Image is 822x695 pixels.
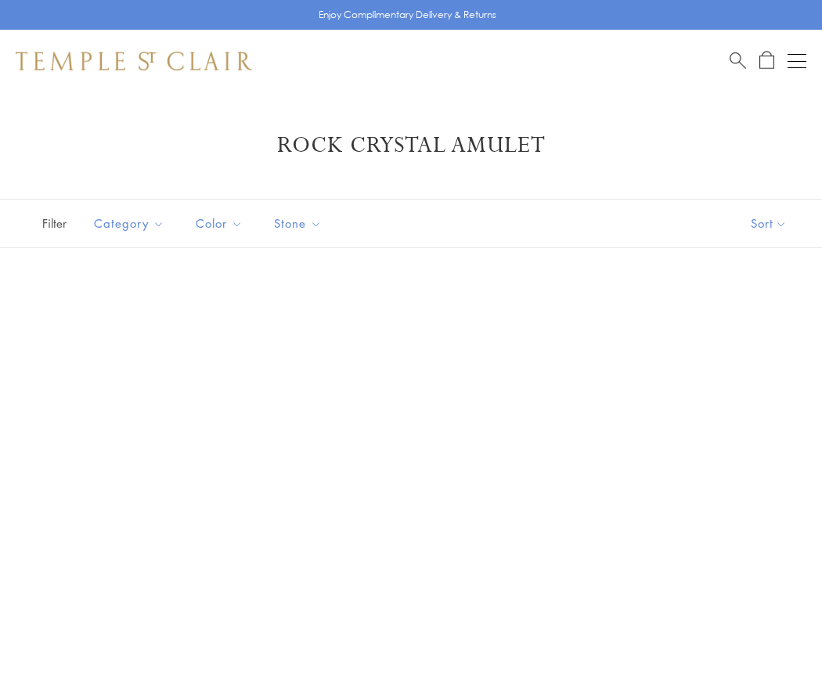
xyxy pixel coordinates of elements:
[262,206,333,241] button: Stone
[759,51,774,70] a: Open Shopping Bag
[16,52,252,70] img: Temple St. Clair
[86,214,176,233] span: Category
[266,214,333,233] span: Stone
[184,206,254,241] button: Color
[82,206,176,241] button: Category
[39,131,783,160] h1: Rock Crystal Amulet
[716,200,822,247] button: Show sort by
[788,52,806,70] button: Open navigation
[319,7,496,23] p: Enjoy Complimentary Delivery & Returns
[730,51,746,70] a: Search
[188,214,254,233] span: Color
